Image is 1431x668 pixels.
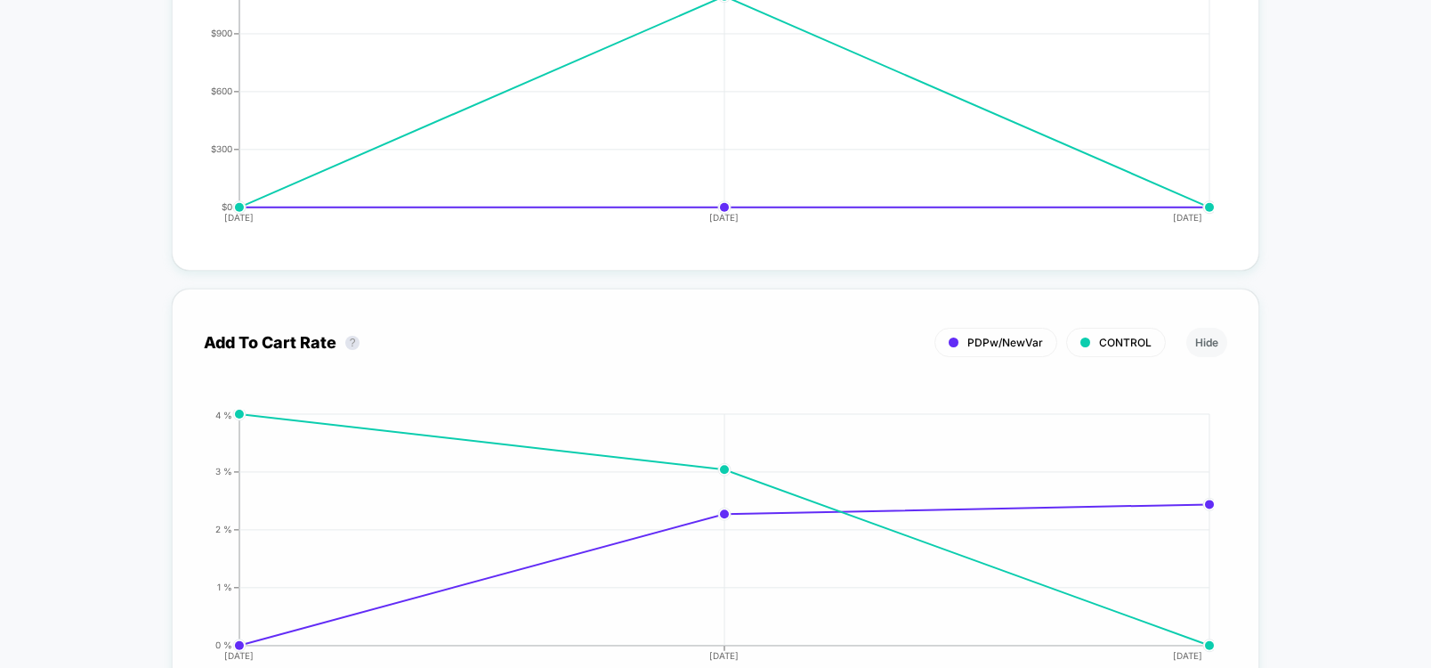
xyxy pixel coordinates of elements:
tspan: $0 [222,201,232,212]
tspan: $300 [211,143,232,154]
tspan: 0 % [215,639,232,650]
tspan: 1 % [217,582,232,592]
button: ? [345,336,360,350]
tspan: $600 [211,86,232,96]
span: CONTROL [1099,336,1152,349]
tspan: [DATE] [1174,212,1203,223]
tspan: [DATE] [710,650,740,661]
tspan: [DATE] [224,650,254,661]
tspan: 4 % [215,409,232,420]
tspan: [DATE] [710,212,740,223]
tspan: 2 % [215,524,232,534]
tspan: 3 % [215,466,232,477]
span: PDPw/NewVar [967,336,1043,349]
tspan: $900 [211,28,232,38]
button: Hide [1186,328,1227,357]
tspan: [DATE] [224,212,254,223]
tspan: [DATE] [1174,650,1203,661]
